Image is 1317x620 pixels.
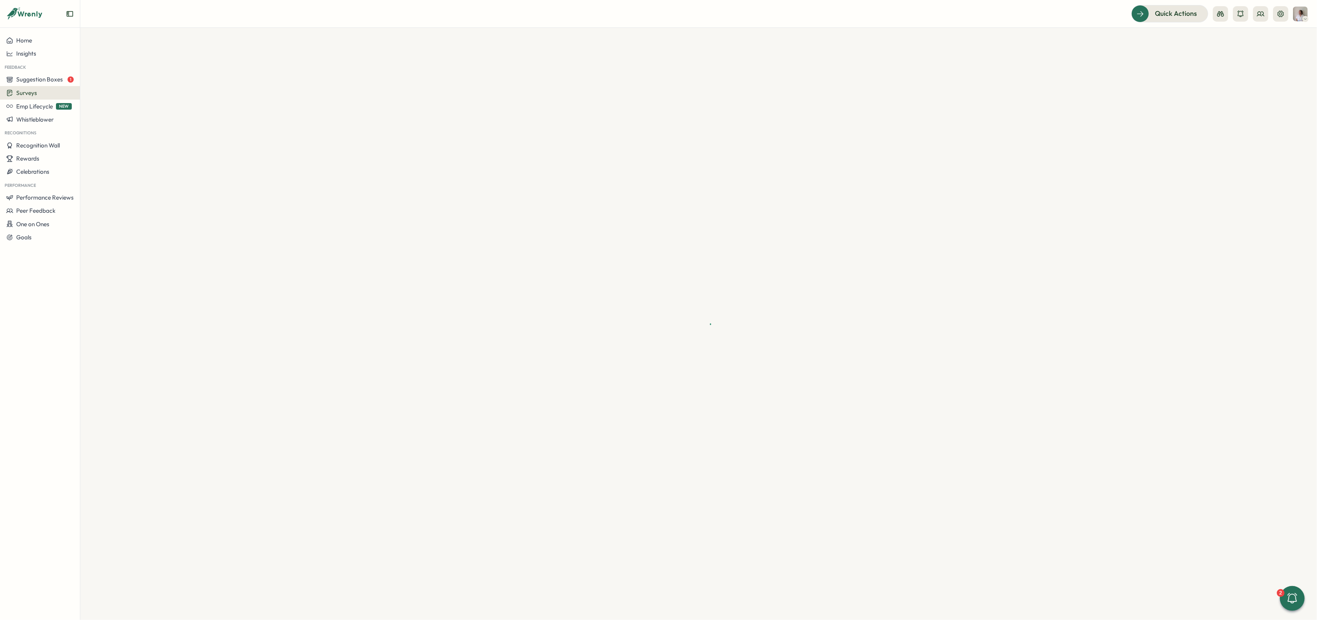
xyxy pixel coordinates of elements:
[16,50,36,57] span: Insights
[16,76,63,83] span: Suggestion Boxes
[16,207,56,214] span: Peer Feedback
[66,10,74,18] button: Expand sidebar
[1293,7,1308,21] img: Alejandra Catania
[16,142,60,149] span: Recognition Wall
[16,103,53,110] span: Emp Lifecycle
[1131,5,1208,22] button: Quick Actions
[56,103,72,110] span: NEW
[16,37,32,44] span: Home
[16,234,32,241] span: Goals
[1280,586,1305,611] button: 2
[16,194,74,201] span: Performance Reviews
[16,220,49,228] span: One on Ones
[1155,8,1197,19] span: Quick Actions
[16,155,39,162] span: Rewards
[16,168,49,175] span: Celebrations
[16,116,54,123] span: Whistleblower
[16,89,37,97] span: Surveys
[68,76,74,83] span: 1
[1277,589,1285,597] div: 2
